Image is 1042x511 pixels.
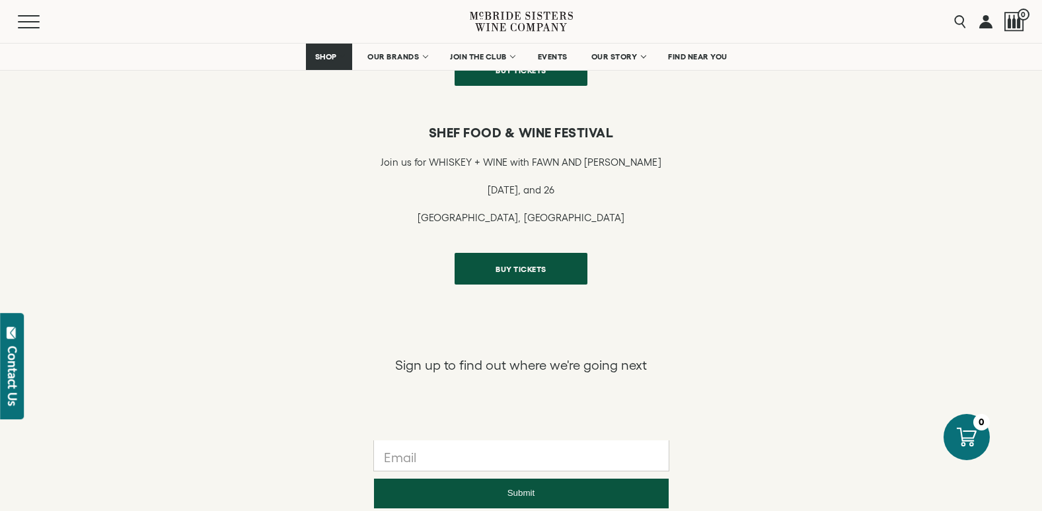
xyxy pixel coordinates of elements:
span: FIND NEAR YOU [668,52,727,61]
span: 0 [1018,9,1029,20]
a: SHOP [306,44,352,70]
button: Mobile Menu Trigger [18,15,65,28]
a: BUY TICKETS [455,253,587,285]
p: Sign up to find out where we're going next [395,357,648,374]
a: OUR STORY [583,44,653,70]
span: SHOP [315,52,337,61]
span: JOIN THE CLUB [450,52,507,61]
span: OUR BRANDS [367,52,419,61]
a: EVENTS [529,44,576,70]
span: EVENTS [538,52,568,61]
div: 0 [973,414,990,430]
h6: Shef Food & Wine Festival [293,125,749,141]
span: BUY TICKETS [472,256,570,282]
span: OUR STORY [591,52,638,61]
div: Contact Us [6,346,19,406]
p: Join us for WHISKEY + WINE with FAWN AND [PERSON_NAME] [381,154,661,171]
a: JOIN THE CLUB [441,44,523,70]
a: FIND NEAR YOU [659,44,736,70]
a: OUR BRANDS [359,44,435,70]
p: [DATE], and 26 [381,182,661,199]
p: [GEOGRAPHIC_DATA], [GEOGRAPHIC_DATA] [381,209,661,226]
